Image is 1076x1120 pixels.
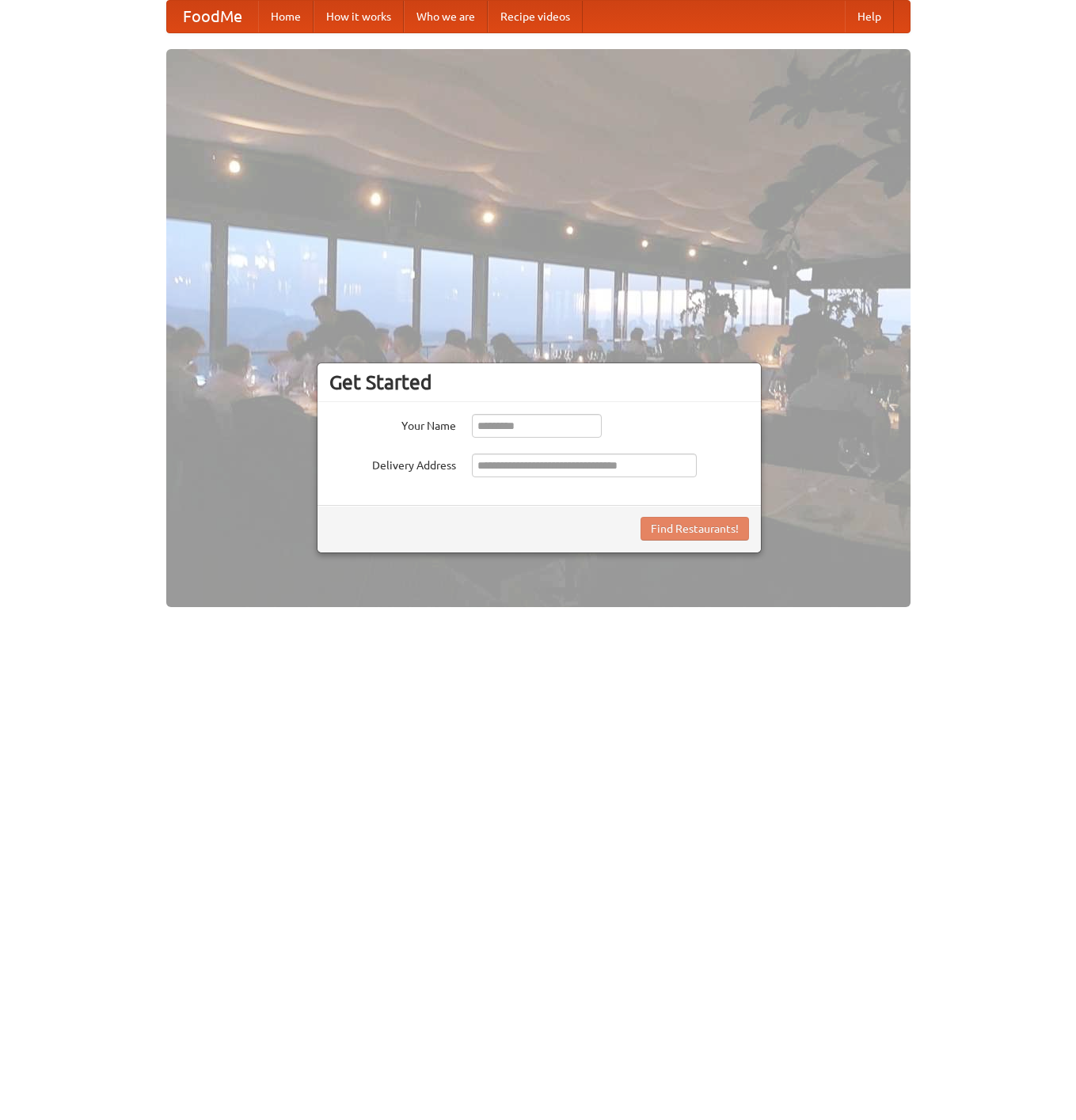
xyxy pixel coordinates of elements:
[258,1,314,32] a: Home
[845,1,894,32] a: Help
[404,1,488,32] a: Who we are
[488,1,583,32] a: Recipe videos
[314,1,404,32] a: How it works
[641,517,749,541] button: Find Restaurants!
[329,414,456,434] label: Your Name
[329,370,749,394] h3: Get Started
[329,454,456,473] label: Delivery Address
[167,1,258,32] a: FoodMe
